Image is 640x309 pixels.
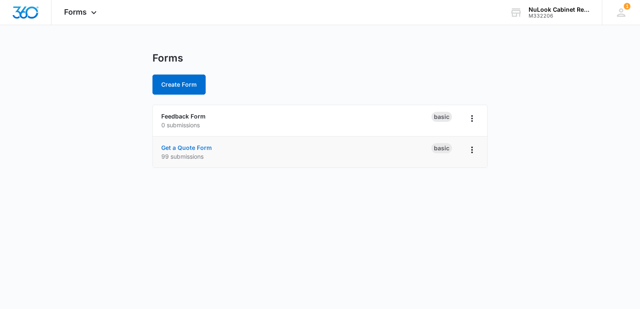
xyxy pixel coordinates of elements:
[431,112,452,122] div: Basic
[529,13,590,19] div: account id
[161,144,212,151] a: Get a Quote Form
[64,8,87,16] span: Forms
[161,152,431,161] p: 99 submissions
[161,121,431,129] p: 0 submissions
[152,75,206,95] button: Create Form
[624,3,630,10] span: 1
[529,6,590,13] div: account name
[465,112,479,125] button: Overflow Menu
[152,52,183,64] h1: Forms
[465,143,479,157] button: Overflow Menu
[431,143,452,153] div: Basic
[624,3,630,10] div: notifications count
[161,113,206,120] a: Feedback Form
